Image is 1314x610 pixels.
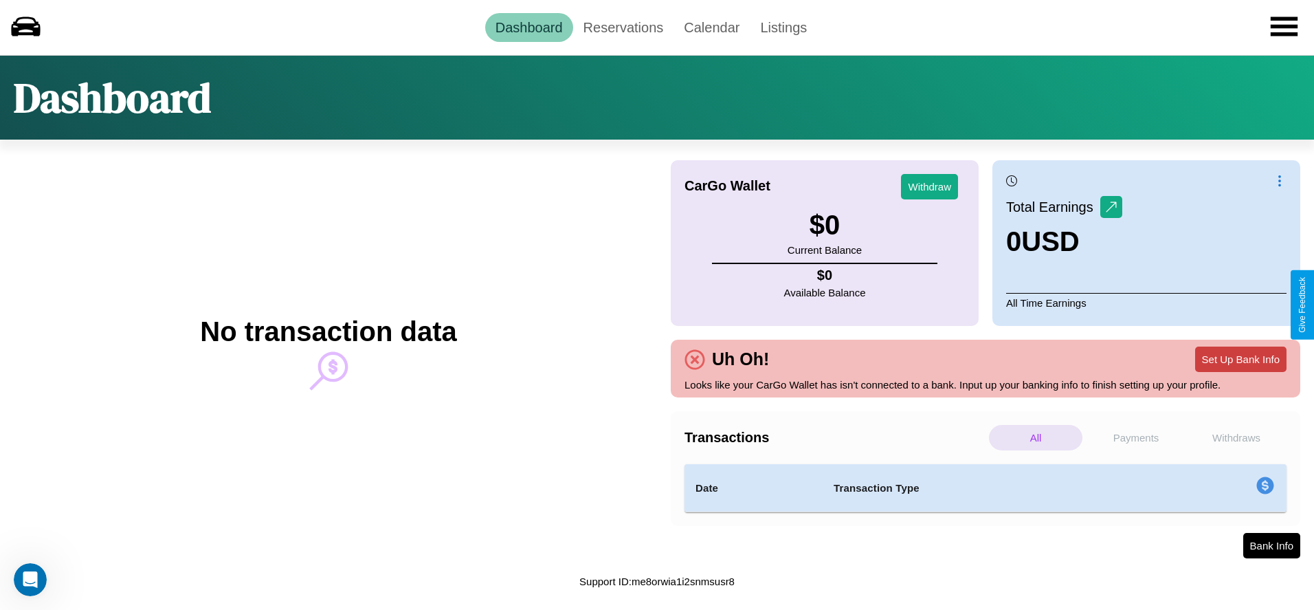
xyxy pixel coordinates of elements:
[673,13,750,42] a: Calendar
[788,210,862,241] h3: $ 0
[1006,195,1100,219] p: Total Earnings
[901,174,958,199] button: Withdraw
[684,430,985,446] h4: Transactions
[750,13,817,42] a: Listings
[573,13,674,42] a: Reservations
[1243,533,1300,558] button: Bank Info
[1006,226,1122,257] h3: 0 USD
[784,283,866,302] p: Available Balance
[14,563,47,596] iframe: Intercom live chat
[989,425,1082,450] p: All
[834,480,1144,497] h4: Transaction Type
[14,69,211,126] h1: Dashboard
[695,480,812,497] h4: Date
[684,178,770,194] h4: CarGo Wallet
[1089,425,1183,450] p: Payments
[200,316,456,347] h2: No transaction data
[1298,277,1307,333] div: Give Feedback
[485,13,573,42] a: Dashboard
[784,268,866,283] h4: $ 0
[579,572,735,591] p: Support ID: me8orwia1i2snmsusr8
[684,464,1287,512] table: simple table
[1006,293,1287,312] p: All Time Earnings
[1195,347,1287,372] button: Set Up Bank Info
[705,349,776,369] h4: Uh Oh!
[684,375,1287,394] p: Looks like your CarGo Wallet has isn't connected to a bank. Input up your banking info to finish ...
[788,241,862,259] p: Current Balance
[1190,425,1283,450] p: Withdraws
